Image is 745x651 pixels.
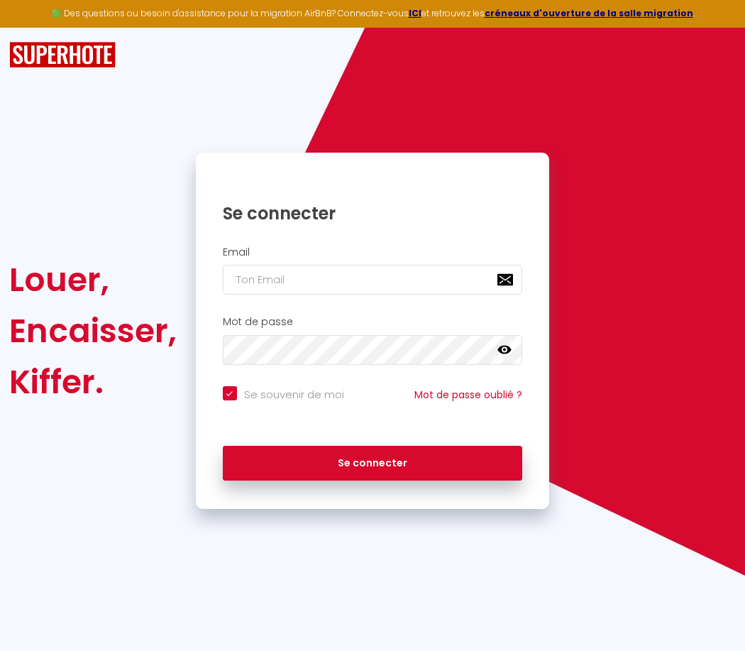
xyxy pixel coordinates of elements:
a: ICI [409,7,421,19]
button: Se connecter [223,446,523,481]
div: Encaisser, [9,305,177,356]
a: Mot de passe oublié ? [414,388,522,402]
h1: Se connecter [223,202,523,224]
input: Ton Email [223,265,523,295]
h2: Email [223,246,523,258]
h2: Mot de passe [223,316,523,328]
img: SuperHote logo [9,42,116,68]
a: créneaux d'ouverture de la salle migration [485,7,693,19]
div: Kiffer. [9,356,177,407]
div: Louer, [9,254,177,305]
